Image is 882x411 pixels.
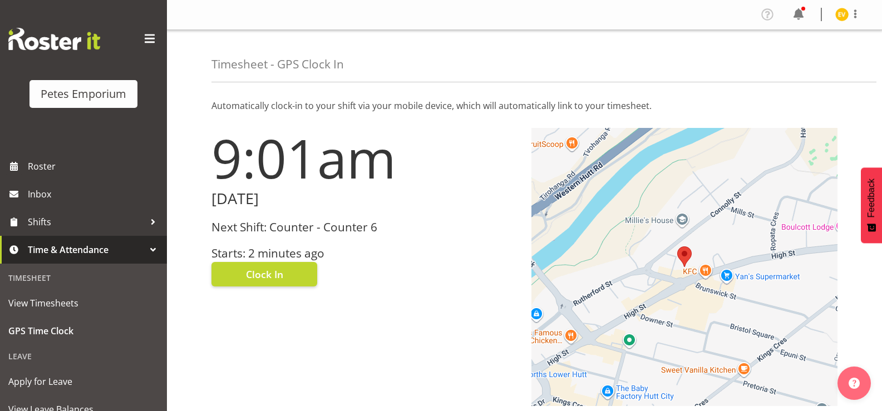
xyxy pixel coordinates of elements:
[3,345,164,368] div: Leave
[28,241,145,258] span: Time & Attendance
[8,373,159,390] span: Apply for Leave
[246,267,283,281] span: Clock In
[3,368,164,395] a: Apply for Leave
[3,266,164,289] div: Timesheet
[3,289,164,317] a: View Timesheets
[8,295,159,311] span: View Timesheets
[211,128,518,188] h1: 9:01am
[8,323,159,339] span: GPS Time Clock
[835,8,849,21] img: eva-vailini10223.jpg
[211,247,518,260] h3: Starts: 2 minutes ago
[211,262,317,286] button: Clock In
[866,179,876,217] span: Feedback
[41,86,126,102] div: Petes Emporium
[211,190,518,207] h2: [DATE]
[211,58,344,71] h4: Timesheet - GPS Clock In
[8,28,100,50] img: Rosterit website logo
[3,317,164,345] a: GPS Time Clock
[28,186,161,202] span: Inbox
[211,99,837,112] p: Automatically clock-in to your shift via your mobile device, which will automatically link to you...
[28,214,145,230] span: Shifts
[28,158,161,175] span: Roster
[861,167,882,243] button: Feedback - Show survey
[211,221,518,234] h3: Next Shift: Counter - Counter 6
[849,378,860,389] img: help-xxl-2.png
